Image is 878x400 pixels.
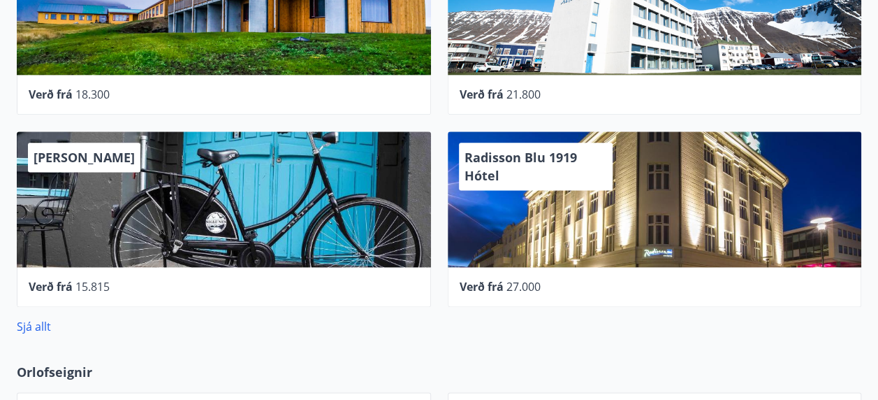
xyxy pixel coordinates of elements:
[75,279,110,294] span: 15.815
[17,319,51,334] a: Sjá allt
[75,87,110,102] span: 18.300
[506,279,541,294] span: 27.000
[506,87,541,102] span: 21.800
[29,279,73,294] span: Verð frá
[460,87,504,102] span: Verð frá
[460,279,504,294] span: Verð frá
[29,87,73,102] span: Verð frá
[464,149,577,184] span: Radisson Blu 1919 Hótel
[34,149,135,166] span: [PERSON_NAME]
[17,363,92,381] span: Orlofseignir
